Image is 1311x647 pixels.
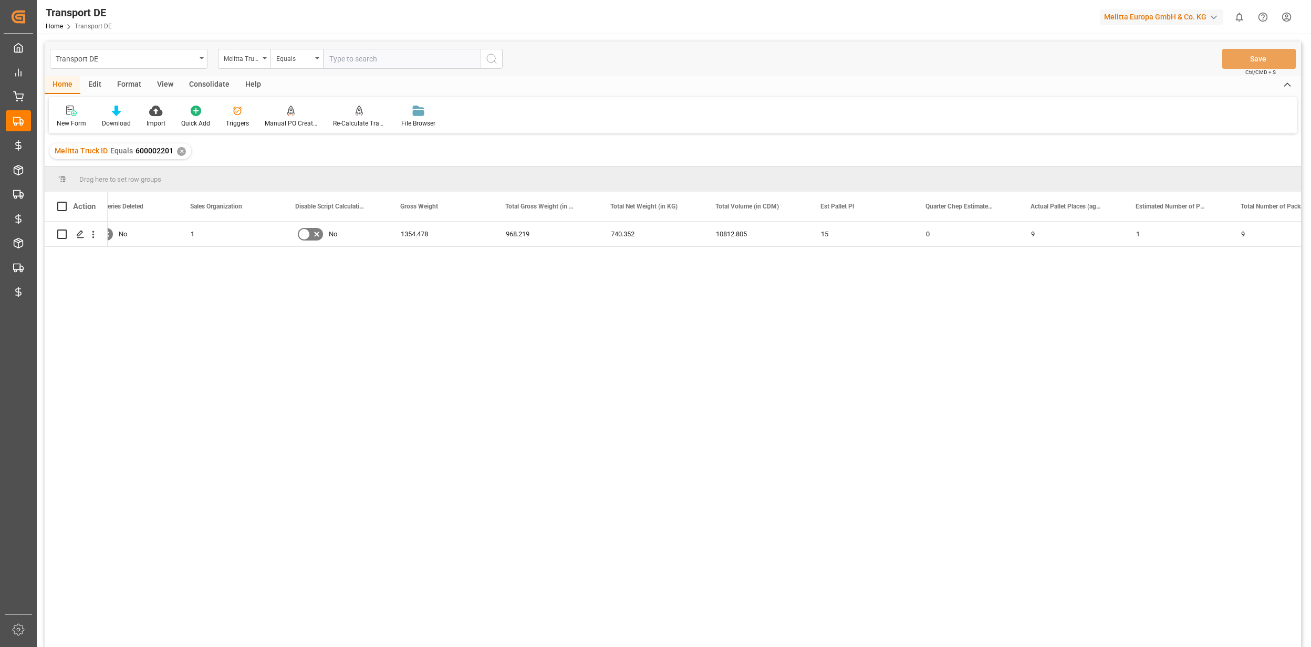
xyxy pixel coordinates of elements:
span: Quarter Chep Estimated Pallet Places [925,203,996,210]
button: show 0 new notifications [1227,5,1251,29]
div: Consolidate [181,76,237,94]
span: Actual Pallet Places (aggregation) [1031,203,1101,210]
div: 1354.478 [388,222,493,246]
button: search button [481,49,503,69]
div: Help [237,76,269,94]
div: 740.352 [598,222,703,246]
div: Transport DE [46,5,112,20]
span: Total Net Weight (in KG) [610,203,678,210]
div: Melitta Truck ID [224,51,259,64]
div: 15 [808,222,913,246]
div: Melitta Europa GmbH & Co. KG [1100,9,1223,25]
span: Melitta Truck ID [55,147,108,155]
a: Home [46,23,63,30]
button: Save [1222,49,1296,69]
div: 1 [1123,222,1229,246]
div: 968.219 [493,222,598,246]
span: No [329,222,337,246]
span: Disable Script Calculations [295,203,366,210]
div: 1 [178,222,283,246]
div: ✕ [177,147,186,156]
button: open menu [50,49,207,69]
div: Edit [80,76,109,94]
div: File Browser [401,119,435,128]
span: No [119,222,127,246]
span: Sales Organization [190,203,242,210]
span: Equals [110,147,133,155]
span: Est Pallet Pl [820,203,854,210]
div: Manual PO Creation [265,119,317,128]
div: Triggers [226,119,249,128]
span: Total Gross Weight (in KG) [505,203,576,210]
div: Import [147,119,165,128]
button: open menu [270,49,323,69]
div: Equals [276,51,312,64]
button: Melitta Europa GmbH & Co. KG [1100,7,1227,27]
div: Press SPACE to select this row. [45,222,108,247]
button: open menu [218,49,270,69]
span: Total Number of Packages (VepoDE) [1241,203,1311,210]
span: All Deliveries Deleted [85,203,143,210]
span: Estimated Number of Parcels (default value) [1136,203,1206,210]
button: Help Center [1251,5,1275,29]
div: Download [102,119,131,128]
div: New Form [57,119,86,128]
div: Quick Add [181,119,210,128]
span: Ctrl/CMD + S [1245,68,1276,76]
div: 9 [1018,222,1123,246]
span: Gross Weight [400,203,438,210]
input: Type to search [323,49,481,69]
span: Total Volume (in CDM) [715,203,779,210]
div: View [149,76,181,94]
span: Drag here to set row groups [79,175,161,183]
div: Re-Calculate Transport Costs [333,119,386,128]
div: Action [73,202,96,211]
div: 0 [913,222,1018,246]
div: Transport DE [56,51,196,65]
div: Format [109,76,149,94]
div: 10812.805 [703,222,808,246]
div: Home [45,76,80,94]
span: 600002201 [136,147,173,155]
